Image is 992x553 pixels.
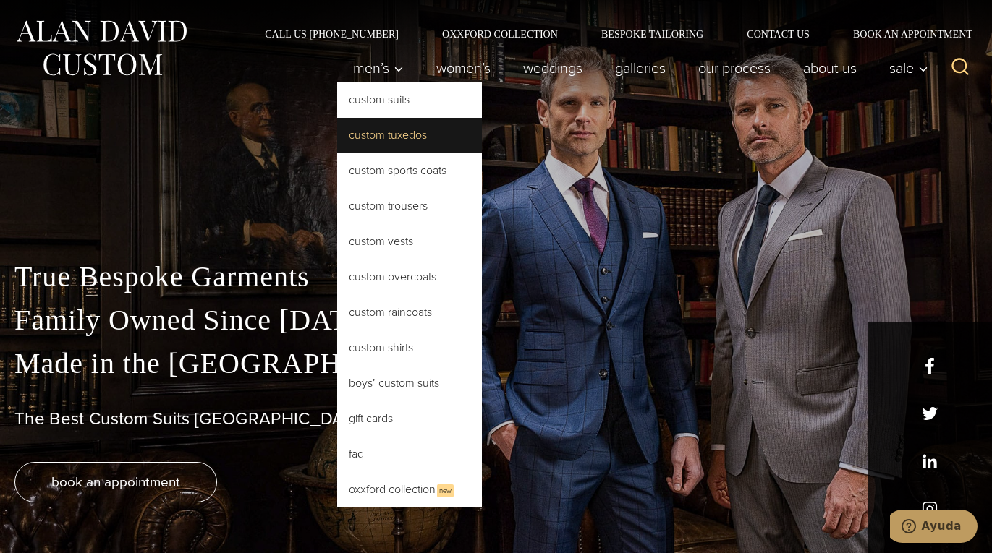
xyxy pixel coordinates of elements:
[831,29,978,39] a: Book an Appointment
[337,330,482,365] a: Custom Shirts
[682,53,787,82] a: Our Process
[337,472,482,507] a: Oxxford CollectionNew
[873,53,936,82] button: Sale sub menu toggle
[420,53,507,82] a: Women’s
[337,53,936,82] nav: Primary Navigation
[14,16,188,80] img: Alan David Custom
[890,510,978,546] iframe: Abre un widget desde donde se puede chatear con uno de los agentes
[580,29,725,39] a: Bespoke Tailoring
[337,82,482,117] a: Custom Suits
[437,484,454,497] span: New
[787,53,873,82] a: About Us
[725,29,831,39] a: Contact Us
[243,29,978,39] nav: Secondary Navigation
[337,153,482,188] a: Custom Sports Coats
[337,366,482,400] a: Boys’ Custom Suits
[337,295,482,330] a: Custom Raincoats
[337,401,482,436] a: Gift Cards
[420,29,580,39] a: Oxxford Collection
[943,51,978,85] button: View Search Form
[14,462,217,502] a: book an appointment
[14,408,978,429] h1: The Best Custom Suits [GEOGRAPHIC_DATA] Has to Offer
[51,471,180,492] span: book an appointment
[337,189,482,223] a: Custom Trousers
[507,53,599,82] a: weddings
[337,437,482,471] a: FAQ
[599,53,682,82] a: Galleries
[337,224,482,259] a: Custom Vests
[14,255,978,385] p: True Bespoke Garments Family Owned Since [DATE] Made in the [GEOGRAPHIC_DATA]
[243,29,420,39] a: Call Us [PHONE_NUMBER]
[337,53,420,82] button: Men’s sub menu toggle
[337,118,482,153] a: Custom Tuxedos
[337,260,482,294] a: Custom Overcoats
